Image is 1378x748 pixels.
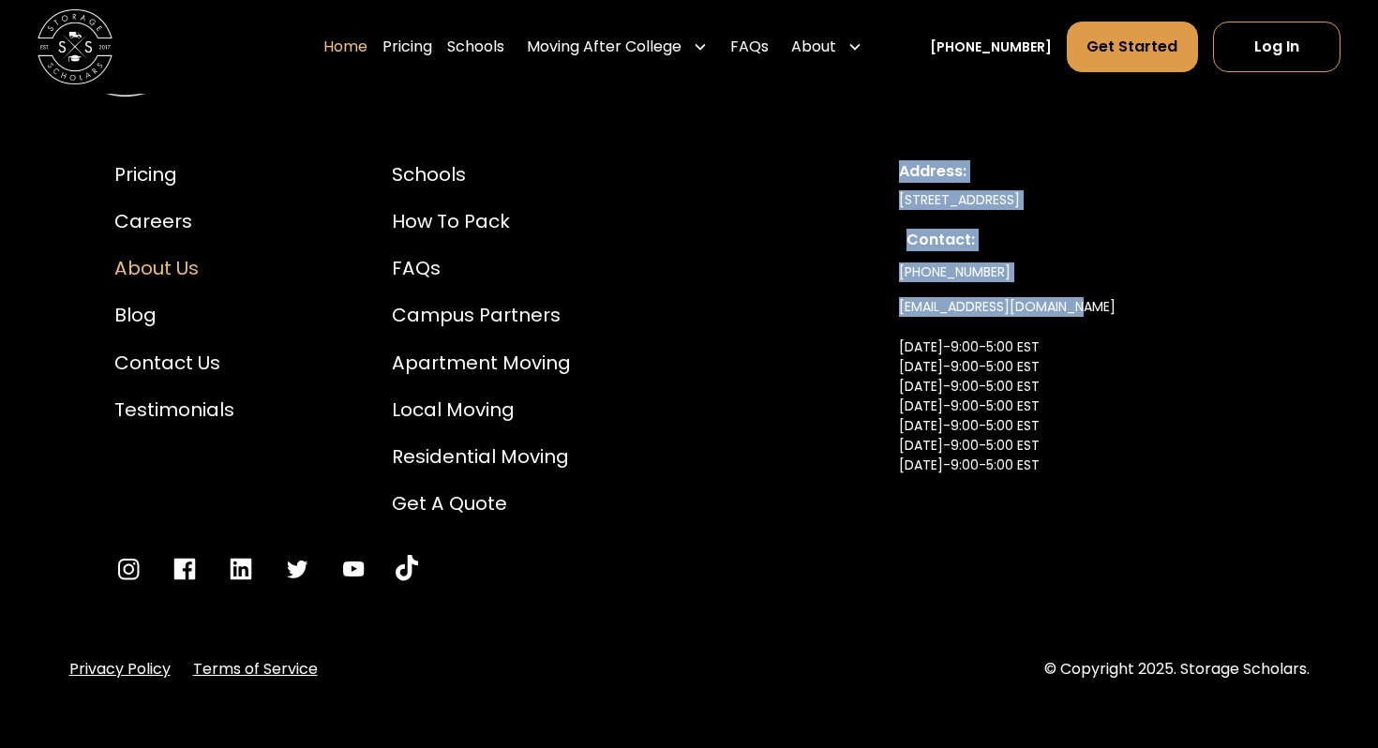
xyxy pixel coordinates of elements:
[899,190,1264,210] div: [STREET_ADDRESS]
[193,658,318,681] a: Terms of Service
[1067,22,1197,72] a: Get Started
[37,9,112,84] img: Storage Scholars main logo
[69,658,171,681] a: Privacy Policy
[392,442,571,471] a: Residential Moving
[283,555,311,583] a: Go to Twitter
[899,255,1011,290] a: [PHONE_NUMBER]
[527,36,682,58] div: Moving After College
[171,555,199,583] a: Go to Facebook
[339,555,367,583] a: Go to YouTube
[392,396,571,424] a: Local Moving
[392,349,571,377] a: Apartment Moving
[730,21,769,73] a: FAQs
[227,555,255,583] a: Go to LinkedIn
[392,254,571,282] a: FAQs
[784,21,870,73] div: About
[323,21,367,73] a: Home
[1044,658,1310,681] div: © Copyright 2025. Storage Scholars.
[114,396,234,424] a: Testimonials
[906,229,1256,251] div: Contact:
[447,21,504,73] a: Schools
[114,555,142,583] a: Go to Instagram
[791,36,836,58] div: About
[1213,22,1341,72] a: Log In
[114,301,234,329] a: Blog
[114,160,234,188] a: Pricing
[114,207,234,235] a: Careers
[114,254,234,282] a: About Us
[899,160,1264,183] div: Address:
[382,21,432,73] a: Pricing
[519,21,715,73] div: Moving After College
[114,349,234,377] a: Contact Us
[392,489,571,517] a: Get a Quote
[930,37,1052,57] a: [PHONE_NUMBER]
[392,160,571,188] a: Schools
[899,290,1116,522] a: [EMAIL_ADDRESS][DOMAIN_NAME][DATE]-9:00-5:00 EST[DATE]-9:00-5:00 EST[DATE]-9:00-5:00 EST[DATE]-9:...
[396,555,418,583] a: Go to YouTube
[392,207,571,235] a: How to Pack
[392,301,571,329] a: Campus Partners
